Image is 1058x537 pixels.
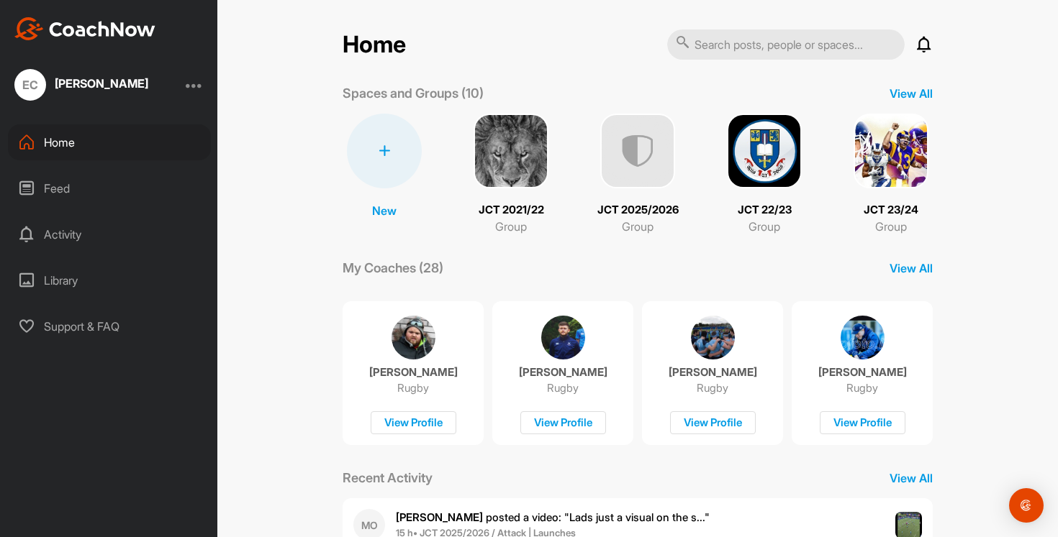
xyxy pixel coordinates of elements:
[343,468,433,487] p: Recent Activity
[55,78,148,89] div: [PERSON_NAME]
[343,258,443,277] p: My Coaches (28)
[854,114,928,188] img: square_b90eb15de67f1eefe0b0b21331d9e02f.png
[727,114,802,188] img: square_c18fa19662f32551949210ba4dda8dc4.png
[343,31,406,59] h2: Home
[8,308,211,344] div: Support & FAQ
[875,218,907,235] p: Group
[818,365,907,380] p: [PERSON_NAME]
[369,365,458,380] p: [PERSON_NAME]
[8,216,211,252] div: Activity
[8,170,211,206] div: Feed
[864,202,918,219] p: JCT 23/24
[738,202,792,219] p: JCT 22/23
[8,124,211,160] div: Home
[372,202,397,219] p: New
[392,316,435,359] img: coach avatar
[469,114,553,235] a: JCT 2021/22Group
[600,114,675,188] img: uAAAAAElFTkSuQmCC
[669,365,757,380] p: [PERSON_NAME]
[596,114,679,235] a: JCT 2025/2026Group
[14,17,155,40] img: CoachNow
[670,411,756,435] div: View Profile
[697,381,728,395] p: Rugby
[547,381,579,395] p: Rugby
[519,365,607,380] p: [PERSON_NAME]
[890,85,933,102] p: View All
[14,69,46,101] div: EC
[597,202,679,219] p: JCT 2025/2026
[474,114,548,188] img: square_45913ad43c11967a173d36a23e8187ca.png
[396,510,483,524] b: [PERSON_NAME]
[841,316,885,359] img: coach avatar
[749,218,780,235] p: Group
[397,381,429,395] p: Rugby
[890,469,933,487] p: View All
[723,114,806,235] a: JCT 22/23Group
[520,411,606,435] div: View Profile
[541,316,585,359] img: coach avatar
[396,510,710,524] span: posted a video : " Lads just a visual on the s... "
[849,114,933,235] a: JCT 23/24Group
[1009,488,1044,523] div: Open Intercom Messenger
[371,411,456,435] div: View Profile
[691,316,735,359] img: coach avatar
[8,262,211,298] div: Library
[846,381,878,395] p: Rugby
[622,218,654,235] p: Group
[820,411,905,435] div: View Profile
[343,83,484,103] p: Spaces and Groups (10)
[479,202,544,219] p: JCT 2021/22
[890,260,933,277] p: View All
[667,29,905,60] input: Search posts, people or spaces...
[495,218,527,235] p: Group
